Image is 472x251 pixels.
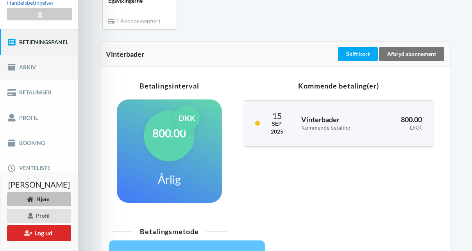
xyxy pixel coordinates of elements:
[338,47,378,61] div: Skift kort
[271,120,283,128] div: Sep
[7,225,71,241] button: Log ud
[379,47,444,61] div: Afbryd abonnement
[108,18,160,24] span: 1 Abonnement(er)
[381,115,422,131] h3: 800.00
[152,126,186,140] h1: 800.00
[158,172,181,186] h1: Årlig
[106,50,336,58] div: Vinterbader
[301,125,370,131] div: Kommende betaling
[111,228,227,235] div: Betalingsmetode
[117,82,222,89] div: Betalingsinterval
[8,181,70,188] span: [PERSON_NAME]
[271,112,283,120] div: 15
[7,209,71,223] div: Profil
[244,82,433,89] div: Kommende betaling(er)
[271,128,283,135] div: 2025
[7,192,71,206] div: Hjem
[174,105,200,131] div: DKK
[301,115,370,131] h3: Vinterbader
[381,125,422,131] div: DKK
